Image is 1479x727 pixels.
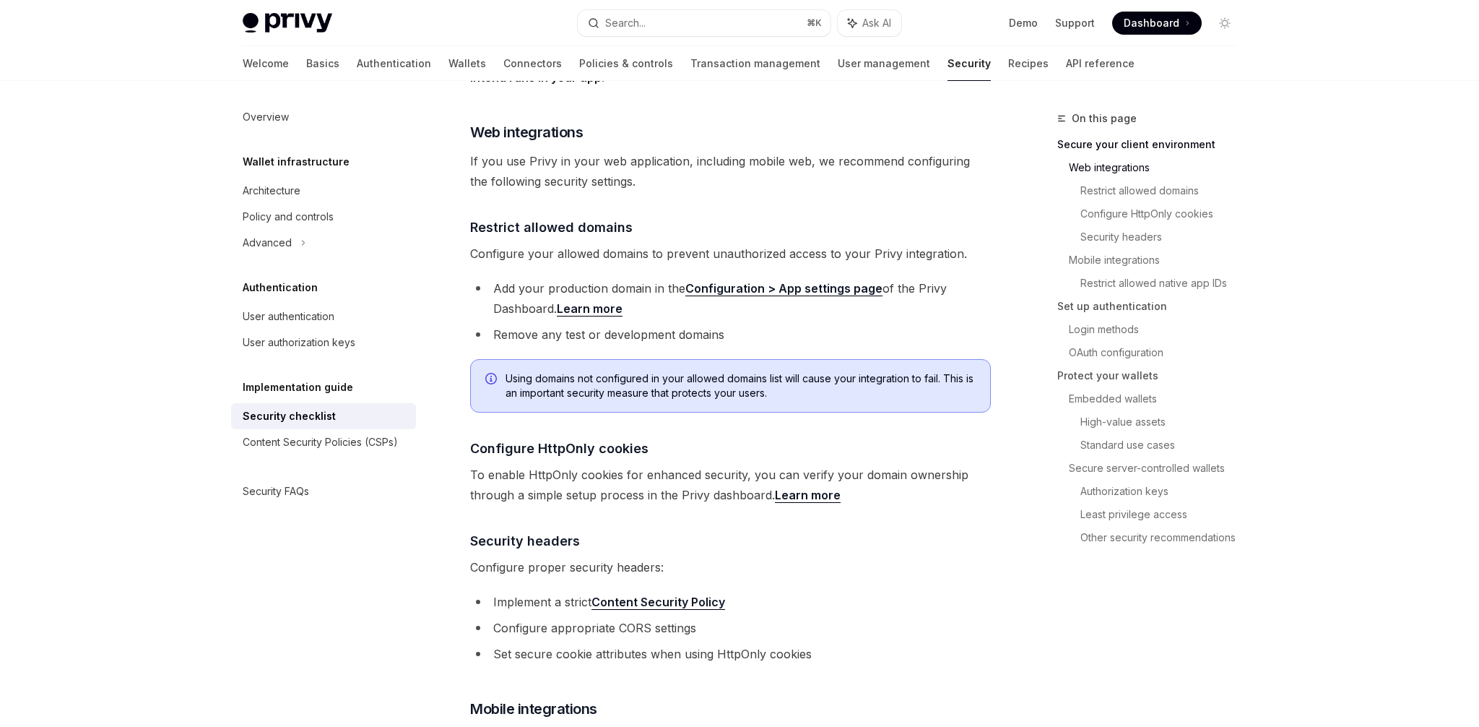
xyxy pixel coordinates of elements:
[243,208,334,225] div: Policy and controls
[357,46,431,81] a: Authentication
[1080,272,1248,295] a: Restrict allowed native app IDs
[1080,202,1248,225] a: Configure HttpOnly cookies
[1008,46,1049,81] a: Recipes
[470,618,991,638] li: Configure appropriate CORS settings
[470,531,580,551] span: Security headers
[1066,46,1135,81] a: API reference
[557,301,623,317] a: Learn more
[1009,16,1038,30] a: Demo
[1080,179,1248,202] a: Restrict allowed domains
[470,122,583,142] span: Web integrations
[243,153,350,171] h5: Wallet infrastructure
[775,488,841,503] a: Learn more
[1069,341,1248,364] a: OAuth configuration
[231,204,416,230] a: Policy and controls
[1069,387,1248,410] a: Embedded wallets
[470,557,991,577] span: Configure proper security headers:
[231,330,416,356] a: User authorization keys
[231,403,416,429] a: Security checklist
[1057,364,1248,387] a: Protect your wallets
[685,281,882,296] a: Configuration > App settings page
[1069,318,1248,341] a: Login methods
[1213,12,1236,35] button: Toggle dark mode
[1057,295,1248,318] a: Set up authentication
[243,46,289,81] a: Welcome
[243,483,309,500] div: Security FAQs
[306,46,339,81] a: Basics
[1080,225,1248,249] a: Security headers
[1124,16,1179,30] span: Dashboard
[470,278,991,319] li: Add your production domain in the of the Privy Dashboard.
[1080,480,1248,503] a: Authorization keys
[470,465,991,505] span: To enable HttpOnly cookies for enhanced security, you can verify your domain ownership through a ...
[838,10,901,36] button: Ask AI
[231,304,416,330] a: User authentication
[591,595,725,610] a: Content Security Policy
[506,371,976,400] span: Using domains not configured in your allowed domains list will cause your integration to fail. Th...
[1069,457,1248,480] a: Secure server-controlled wallets
[470,324,991,345] li: Remove any test or development domains
[243,279,318,296] h5: Authentication
[243,108,289,126] div: Overview
[485,373,500,387] svg: Info
[1055,16,1095,30] a: Support
[1080,434,1248,457] a: Standard use cases
[947,46,991,81] a: Security
[470,699,597,719] span: Mobile integrations
[1112,12,1202,35] a: Dashboard
[243,379,353,396] h5: Implementation guide
[1080,503,1248,526] a: Least privilege access
[243,234,292,251] div: Advanced
[243,308,334,325] div: User authentication
[690,46,820,81] a: Transaction management
[605,14,646,32] div: Search...
[1072,110,1137,127] span: On this page
[470,439,649,458] span: Configure HttpOnly cookies
[838,46,930,81] a: User management
[1069,249,1248,272] a: Mobile integrations
[578,10,830,36] button: Search...⌘K
[1080,410,1248,434] a: High-value assets
[231,104,416,130] a: Overview
[470,644,991,664] li: Set secure cookie attributes when using HttpOnly cookies
[1057,133,1248,156] a: Secure your client environment
[807,17,822,29] span: ⌘ K
[1080,526,1248,549] a: Other security recommendations
[470,218,633,237] span: Restrict allowed domains
[231,478,416,504] a: Security FAQs
[243,182,300,199] div: Architecture
[448,46,486,81] a: Wallets
[243,408,336,425] div: Security checklist
[1069,156,1248,179] a: Web integrations
[243,13,332,33] img: light logo
[231,429,416,455] a: Content Security Policies (CSPs)
[503,46,562,81] a: Connectors
[862,16,891,30] span: Ask AI
[470,592,991,612] li: Implement a strict
[579,46,673,81] a: Policies & controls
[470,151,991,192] span: If you use Privy in your web application, including mobile web, we recommend configuring the foll...
[243,334,355,351] div: User authorization keys
[243,434,398,451] div: Content Security Policies (CSPs)
[470,244,991,264] span: Configure your allowed domains to prevent unauthorized access to your Privy integration.
[231,178,416,204] a: Architecture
